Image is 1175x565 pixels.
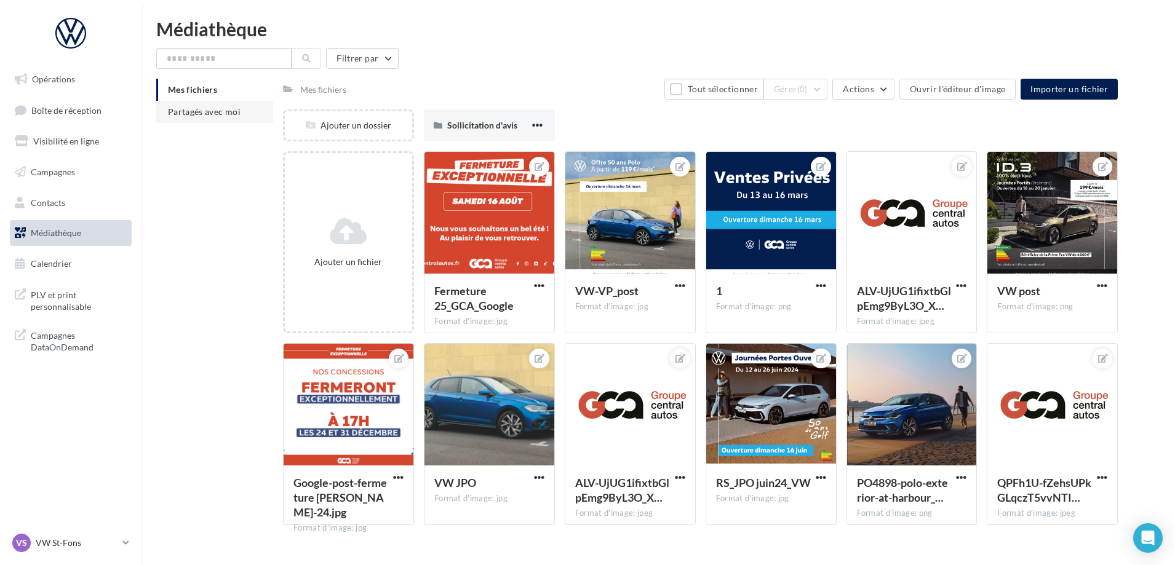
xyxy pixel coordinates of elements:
span: PLV et print personnalisable [31,286,127,313]
span: VW JPO [434,476,476,489]
span: (0) [797,84,808,94]
button: Tout sélectionner [664,79,763,100]
span: Sollicitation d'avis [447,120,517,130]
a: Visibilité en ligne [7,128,134,154]
span: Campagnes [31,167,75,177]
div: Format d'image: jpeg [575,508,685,519]
span: Opérations [32,74,75,84]
div: Format d'image: jpg [716,493,826,504]
div: Format d'image: png [716,301,826,312]
div: Format d'image: jpeg [997,508,1107,519]
a: Boîte de réception [7,97,134,124]
button: Importer un fichier [1021,79,1118,100]
div: Format d'image: jpg [434,493,544,504]
p: VW St-Fons [36,537,117,549]
div: Open Intercom Messenger [1133,523,1163,553]
span: Partagés avec moi [168,106,241,117]
div: Mes fichiers [300,84,346,96]
div: Format d'image: jpeg [857,316,967,327]
a: Contacts [7,190,134,216]
span: Visibilité en ligne [33,136,99,146]
span: Boîte de réception [31,105,102,115]
span: Campagnes DataOnDemand [31,327,127,354]
span: Calendrier [31,258,72,269]
span: Contacts [31,197,65,207]
a: Campagnes DataOnDemand [7,322,134,358]
span: Actions [843,84,874,94]
span: Mes fichiers [168,84,217,95]
span: VW post [997,284,1040,298]
button: Gérer(0) [763,79,828,100]
button: Ouvrir l'éditeur d'image [899,79,1016,100]
a: Calendrier [7,251,134,277]
div: Format d'image: jpg [575,301,685,312]
div: Format d'image: png [997,301,1107,312]
a: PLV et print personnalisable [7,282,134,318]
span: RS_JPO juin24_VW [716,476,811,489]
span: 1 [716,284,722,298]
span: Médiathèque [31,227,81,238]
div: Médiathèque [156,20,1160,38]
span: PO4898-polo-exterior-at-harbour_1-1 [857,476,948,504]
span: Importer un fichier [1030,84,1108,94]
span: ALV-UjUG1ifixtbGlpEmg9ByL3O_XHXMmzSEVO29iMOU0NtZ28NpIx6g [575,476,669,504]
span: VS [16,537,27,549]
button: Actions [832,79,894,100]
div: Ajouter un dossier [285,119,412,132]
div: Format d'image: jpg [434,316,544,327]
span: VW-VP_post [575,284,639,298]
div: Format d'image: jpg [293,523,404,534]
a: Médiathèque [7,220,134,246]
button: Filtrer par [326,48,399,69]
a: Campagnes [7,159,134,185]
span: Fermeture 25_GCA_Google [434,284,514,312]
span: Google-post-fermeture noel-24.jpg [293,476,387,519]
div: Ajouter un fichier [290,256,407,268]
a: Opérations [7,66,134,92]
a: VS VW St-Fons [10,531,132,555]
div: Format d'image: png [857,508,967,519]
span: ALV-UjUG1ifixtbGlpEmg9ByL3O_XHXMmzSEVO29iMOU0NtZ28NpIx6g [857,284,951,312]
span: QPFh1U-fZehsUPkGLqczT5vvNTIUkTCtvZXLq8ST0x3IfuLqqQ8OlzM6P6WFrHkGsZhIC_hYVBVYedyVOw=s0 [997,476,1091,504]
